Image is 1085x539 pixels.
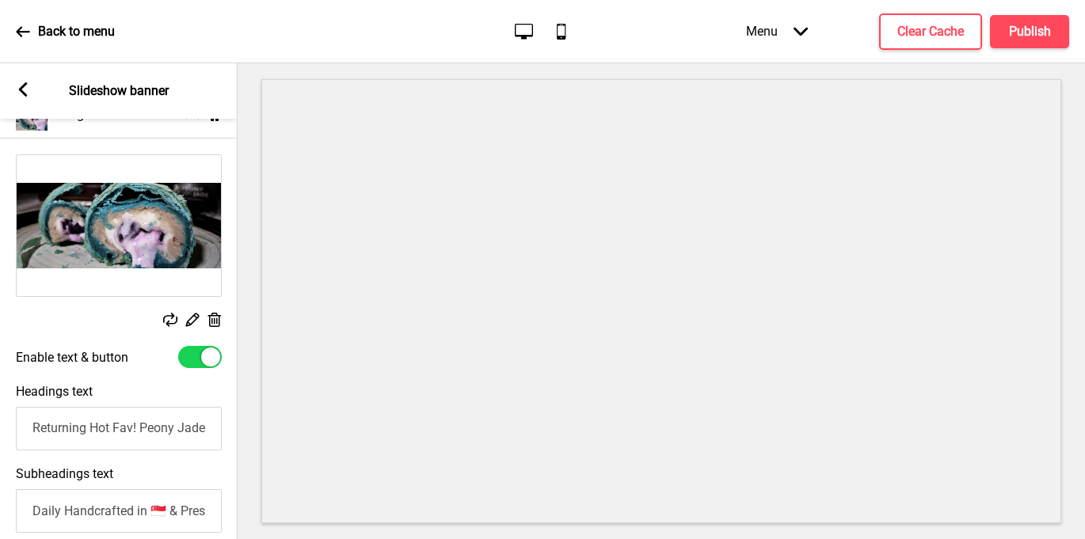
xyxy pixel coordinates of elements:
[38,23,115,40] p: Back to menu
[16,10,115,53] a: Back to menu
[16,466,113,481] label: Subheadings text
[730,8,824,55] div: Menu
[897,23,964,40] h4: Clear Cache
[17,155,221,296] img: Image
[69,82,169,100] p: Slideshow banner
[1009,23,1051,40] h4: Publish
[16,350,128,365] label: Enable text & button
[16,384,93,399] label: Headings text
[879,13,982,50] button: Clear Cache
[990,15,1069,48] button: Publish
